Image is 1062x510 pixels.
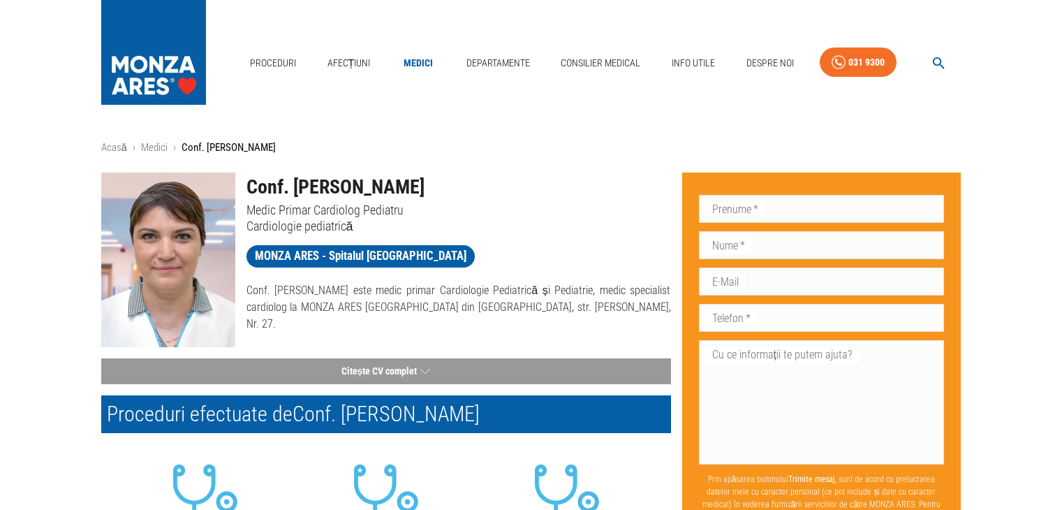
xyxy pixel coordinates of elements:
p: Cardiologie pediatrică [246,218,671,234]
a: Info Utile [666,49,721,78]
p: Conf. [PERSON_NAME] este medic primar Cardiologie Pediatrică și Pediatrie, medic specialist cardi... [246,282,671,333]
a: Departamente [461,49,536,78]
a: Proceduri [244,49,302,78]
button: Citește CV complet [101,358,671,384]
a: MONZA ARES - Spitalul [GEOGRAPHIC_DATA] [246,245,475,268]
li: › [173,140,176,156]
div: 031 9300 [848,54,885,71]
img: Conf. Dr. Eliza Cinteza [101,173,235,347]
a: Medici [396,49,441,78]
a: Consilier Medical [555,49,646,78]
a: 031 9300 [820,48,897,78]
a: Afecțiuni [322,49,376,78]
p: Medic Primar Cardiolog Pediatru [246,202,671,218]
a: Acasă [101,141,127,154]
a: Despre Noi [741,49,799,78]
nav: breadcrumb [101,140,961,156]
span: MONZA ARES - Spitalul [GEOGRAPHIC_DATA] [246,247,475,265]
a: Medici [141,141,168,154]
li: › [133,140,135,156]
b: Trimite mesaj [788,474,835,484]
p: Conf. [PERSON_NAME] [182,140,276,156]
h1: Conf. [PERSON_NAME] [246,173,671,202]
h2: Proceduri efectuate de Conf. [PERSON_NAME] [101,395,671,433]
